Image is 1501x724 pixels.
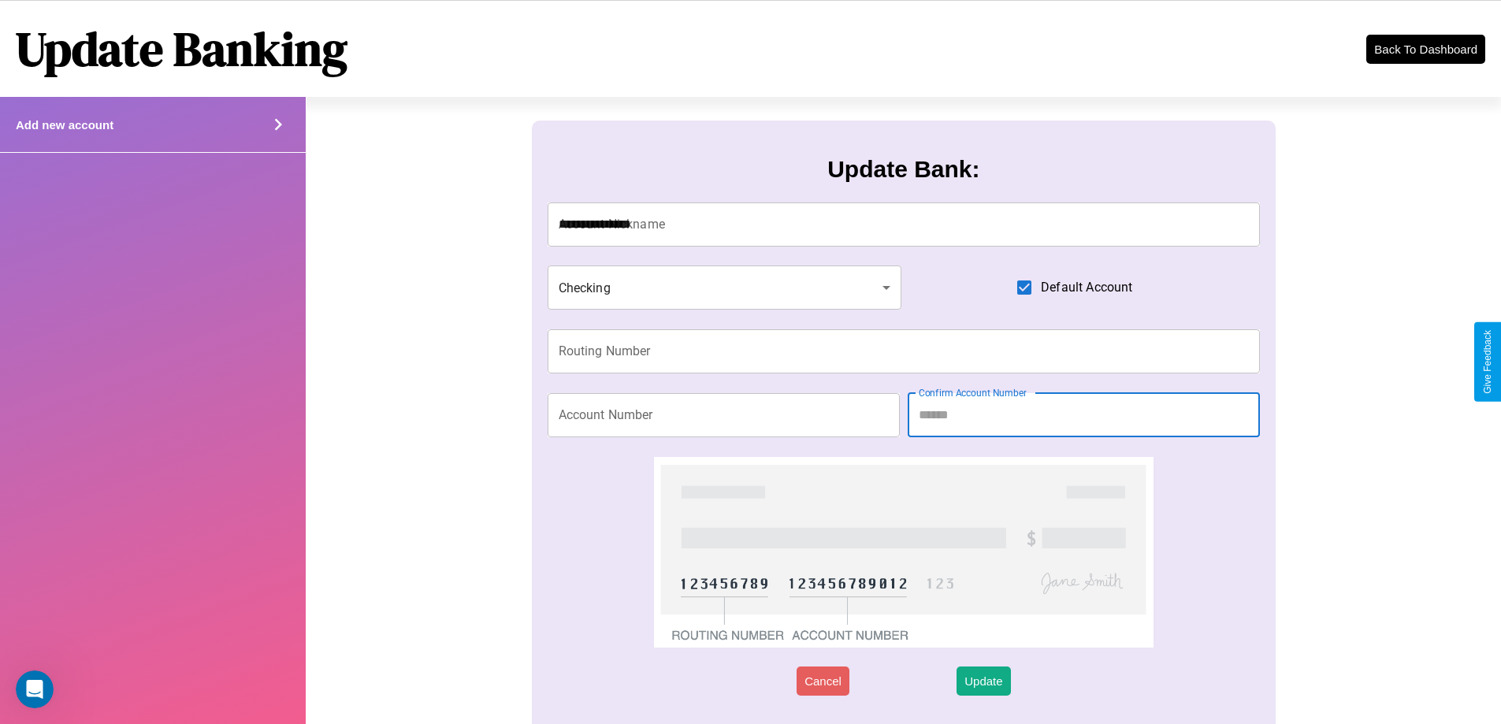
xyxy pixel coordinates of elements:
[654,457,1153,648] img: check
[16,670,54,708] iframe: Intercom live chat
[16,17,347,81] h1: Update Banking
[16,118,113,132] h4: Add new account
[1482,330,1493,394] div: Give Feedback
[919,386,1027,399] label: Confirm Account Number
[797,666,849,696] button: Cancel
[1366,35,1485,64] button: Back To Dashboard
[1041,278,1132,297] span: Default Account
[827,156,979,183] h3: Update Bank:
[957,666,1010,696] button: Update
[548,265,902,310] div: Checking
